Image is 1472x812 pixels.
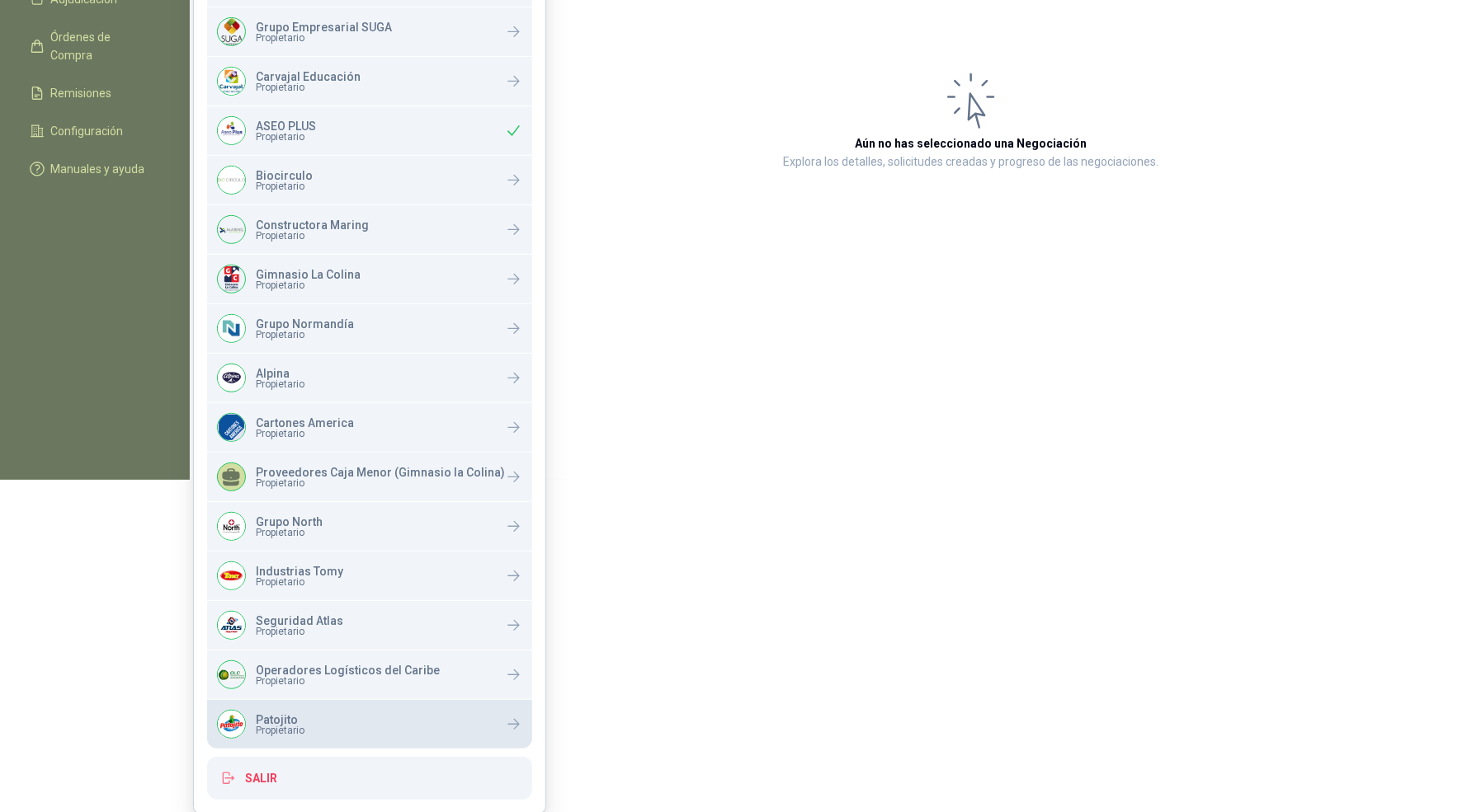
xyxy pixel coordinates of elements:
[256,21,392,33] p: Grupo Empresarial SUGA
[207,255,532,303] a: Company LogoGimnasio La ColinaPropietario
[207,304,532,353] a: Company LogoGrupo NormandíaPropietario
[207,354,532,402] a: Company LogoAlpinaPropietario
[218,513,245,540] img: Company Logo
[256,417,354,429] p: Cartones America
[218,414,245,441] img: Company Logo
[784,153,1159,172] p: Explora los detalles, solicitudes creadas y progreso de las negociaciones.
[20,21,170,71] a: Órdenes de Compra
[51,122,124,140] span: Configuración
[207,453,532,501] a: Proveedores Caja Menor (Gimnasio la Colina)Propietario
[256,528,323,537] span: Propietario
[256,368,304,379] p: Alpina
[256,71,361,82] p: Carvajal Educación
[256,676,440,686] span: Propietario
[207,57,532,106] a: Company LogoCarvajal EducaciónPropietario
[207,403,532,452] a: Company LogoCartones AmericaPropietario
[256,566,343,577] p: Industrias Tomy
[256,231,369,241] span: Propietario
[256,269,361,280] p: Gimnasio La Colina
[256,714,304,725] p: Patojito
[256,181,313,191] span: Propietario
[256,577,343,587] span: Propietario
[207,757,532,800] button: Salir
[256,280,361,290] span: Propietario
[207,700,532,749] a: Company LogoPatojitoPropietario
[256,429,354,439] span: Propietario
[218,711,245,738] img: Company Logo
[256,82,361,92] span: Propietario
[256,219,369,231] p: Constructora Maring
[218,265,245,293] img: Company Logo
[20,77,170,109] a: Remisiones
[218,216,245,243] img: Company Logo
[256,467,505,478] p: Proveedores Caja Menor (Gimnasio la Colina)
[218,117,245,144] img: Company Logo
[207,502,532,551] a: Company LogoGrupo NorthPropietario
[218,612,245,639] img: Company Logo
[207,7,532,56] a: Company LogoGrupo Empresarial SUGAPropietario
[20,153,170,185] a: Manuales y ayuda
[256,627,343,636] span: Propietario
[256,478,505,488] span: Propietario
[207,156,532,204] a: Company LogoBiocirculoPropietario
[256,120,316,132] p: ASEO PLUS
[856,134,1087,153] h3: Aún no has seleccionado una Negociación
[256,516,323,528] p: Grupo North
[256,132,316,142] span: Propietario
[207,205,532,254] a: Company LogoConstructora MaringPropietario
[51,28,154,64] span: Órdenes de Compra
[207,106,532,155] div: Company LogoASEO PLUSPropietario
[256,318,354,330] p: Grupo Normandía
[207,650,532,699] a: Company LogoOperadores Logísticos del CaribePropietario
[20,115,170,147] a: Configuración
[218,661,245,688] img: Company Logo
[256,379,304,389] span: Propietario
[218,315,245,342] img: Company Logo
[218,167,245,194] img: Company Logo
[256,170,313,181] p: Biocirculo
[51,84,112,102] span: Remisiones
[256,330,354,340] span: Propietario
[218,364,245,392] img: Company Logo
[256,33,392,43] span: Propietario
[218,18,245,45] img: Company Logo
[256,664,440,676] p: Operadores Logísticos del Caribe
[256,615,343,627] p: Seguridad Atlas
[256,725,304,735] span: Propietario
[207,601,532,650] a: Company LogoSeguridad AtlasPropietario
[207,552,532,600] a: Company LogoIndustrias TomyPropietario
[218,68,245,95] img: Company Logo
[218,562,245,589] img: Company Logo
[51,160,145,178] span: Manuales y ayuda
